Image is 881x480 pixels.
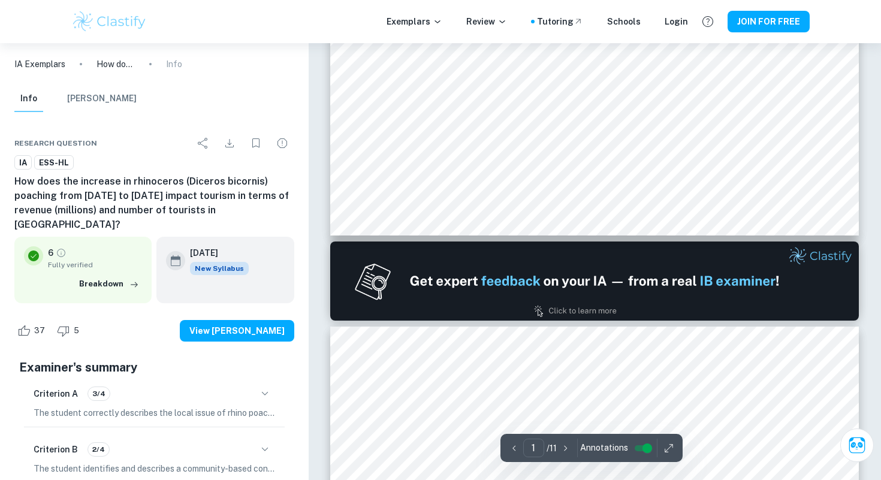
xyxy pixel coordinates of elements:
a: ESS-HL [34,155,74,170]
button: [PERSON_NAME] [67,86,137,112]
img: Ad [330,241,859,321]
button: JOIN FOR FREE [728,11,810,32]
button: Info [14,86,43,112]
h6: How does the increase in rhinoceros (Diceros bicornis) poaching from [DATE] to [DATE] impact tour... [14,174,294,232]
span: ESS-HL [35,157,73,169]
span: 5 [67,325,86,337]
p: Info [166,58,182,71]
span: Fully verified [48,259,142,270]
span: Research question [14,138,97,149]
div: Report issue [270,131,294,155]
h6: Criterion A [34,387,78,400]
p: Exemplars [387,15,442,28]
div: Dislike [54,321,86,340]
div: Bookmark [244,131,268,155]
a: Grade fully verified [56,247,67,258]
span: Annotations [580,442,628,454]
h5: Examiner's summary [19,358,289,376]
p: 6 [48,246,53,259]
div: Starting from the May 2026 session, the ESS IA requirements have changed. We created this exempla... [190,262,249,275]
a: IA [14,155,32,170]
p: Review [466,15,507,28]
span: 3/4 [88,388,110,399]
span: New Syllabus [190,262,249,275]
h6: Criterion B [34,443,78,456]
button: Help and Feedback [698,11,718,32]
a: Tutoring [537,15,583,28]
p: How does the increase in rhinoceros (Diceros bicornis) poaching from [DATE] to [DATE] impact tour... [96,58,135,71]
h6: [DATE] [190,246,239,259]
a: Login [665,15,688,28]
button: Breakdown [76,275,142,293]
p: The student correctly describes the local issue of rhino poaching and its significant impact on t... [34,406,275,419]
p: / 11 [547,442,557,455]
button: View [PERSON_NAME] [180,320,294,342]
div: Like [14,321,52,340]
p: The student identifies and describes a community-based conservation strategy aimed at addressing ... [34,462,275,475]
button: Ask Clai [840,428,874,462]
a: IA Exemplars [14,58,65,71]
img: Clastify logo [71,10,147,34]
div: Share [191,131,215,155]
div: Download [218,131,242,155]
span: 37 [28,325,52,337]
span: 2/4 [88,444,109,455]
span: IA [15,157,31,169]
a: Schools [607,15,641,28]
